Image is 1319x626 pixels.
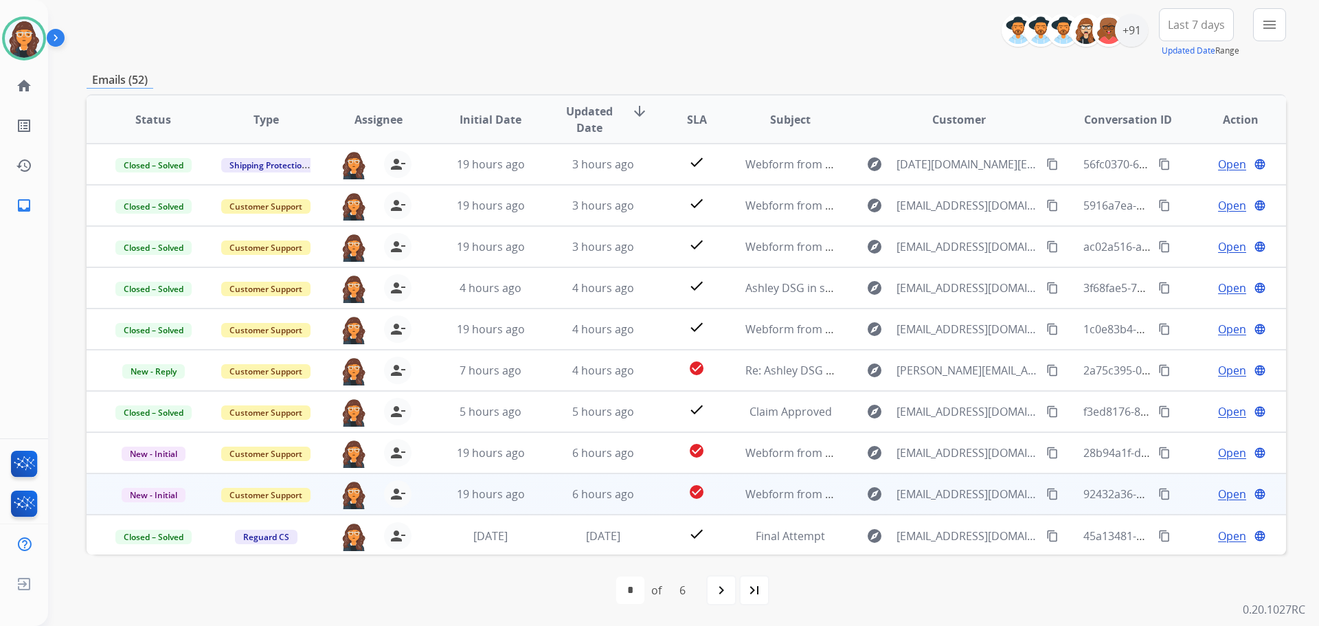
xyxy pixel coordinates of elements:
mat-icon: content_copy [1158,158,1171,170]
mat-icon: language [1254,364,1266,377]
span: 5 hours ago [460,404,521,419]
span: Webform from [EMAIL_ADDRESS][DOMAIN_NAME] on [DATE] [745,322,1057,337]
mat-icon: arrow_downward [631,103,648,120]
mat-icon: inbox [16,197,32,214]
mat-icon: check [688,195,705,212]
span: [DATE] [586,528,620,544]
span: Conversation ID [1084,111,1172,128]
span: Open [1218,280,1246,296]
span: 5916a7ea-3e43-44e9-aa33-59734b5c3440 [1083,198,1295,213]
mat-icon: navigate_next [713,582,730,599]
span: Ashley DSG in store credit [745,280,880,295]
mat-icon: language [1254,323,1266,335]
span: [EMAIL_ADDRESS][DOMAIN_NAME] [897,528,1038,544]
span: Initial Date [460,111,521,128]
mat-icon: check_circle [688,360,705,377]
span: 19 hours ago [457,487,525,502]
div: 6 [668,577,697,604]
span: Customer [932,111,986,128]
img: agent-avatar [340,274,368,303]
span: Type [253,111,279,128]
span: Closed – Solved [115,282,192,296]
mat-icon: explore [866,528,883,544]
button: Last 7 days [1159,8,1234,41]
mat-icon: content_copy [1158,282,1171,294]
span: Webform from [EMAIL_ADDRESS][DOMAIN_NAME] on [DATE] [745,445,1057,460]
span: Final Attempt [756,528,825,544]
mat-icon: explore [866,486,883,502]
span: 4 hours ago [572,363,634,378]
span: 4 hours ago [572,322,634,337]
mat-icon: explore [866,321,883,337]
span: [PERSON_NAME][EMAIL_ADDRESS][PERSON_NAME][DOMAIN_NAME] [897,362,1038,379]
mat-icon: content_copy [1158,488,1171,500]
mat-icon: person_remove [390,486,406,502]
span: Open [1218,486,1246,502]
mat-icon: list_alt [16,118,32,134]
mat-icon: language [1254,447,1266,459]
mat-icon: check [688,401,705,418]
span: Reguard CS [235,530,297,544]
span: 1c0e83b4-b47a-484a-9a21-c4f18b1826c8 [1083,322,1292,337]
mat-icon: person_remove [390,403,406,420]
mat-icon: content_copy [1158,364,1171,377]
mat-icon: content_copy [1158,447,1171,459]
span: Customer Support [221,488,311,502]
mat-icon: content_copy [1046,282,1059,294]
span: Customer Support [221,241,311,255]
span: 2a75c395-05e9-4a32-8ae6-4c13a33df8b0 [1083,363,1292,378]
span: [DATE][DOMAIN_NAME][EMAIL_ADDRESS][DOMAIN_NAME] [897,156,1038,172]
mat-icon: language [1254,241,1266,253]
p: Emails (52) [87,71,153,89]
span: Status [135,111,171,128]
span: Webform from [EMAIL_ADDRESS][DOMAIN_NAME] on [DATE] [745,198,1057,213]
span: Open [1218,445,1246,461]
mat-icon: person_remove [390,528,406,544]
mat-icon: content_copy [1046,488,1059,500]
mat-icon: content_copy [1046,405,1059,418]
mat-icon: content_copy [1046,323,1059,335]
mat-icon: person_remove [390,156,406,172]
span: 4 hours ago [460,280,521,295]
img: agent-avatar [340,315,368,344]
span: Closed – Solved [115,323,192,337]
mat-icon: check_circle [688,443,705,459]
span: Webform from [EMAIL_ADDRESS][DOMAIN_NAME] on [DATE] [745,487,1057,502]
mat-icon: explore [866,362,883,379]
mat-icon: language [1254,158,1266,170]
mat-icon: explore [866,280,883,296]
mat-icon: explore [866,156,883,172]
span: 19 hours ago [457,322,525,337]
span: f3ed8176-8923-4305-be3b-df5a2002289d [1083,404,1293,419]
img: agent-avatar [340,439,368,468]
span: 4 hours ago [572,280,634,295]
mat-icon: person_remove [390,238,406,255]
mat-icon: content_copy [1158,323,1171,335]
span: [EMAIL_ADDRESS][DOMAIN_NAME] [897,403,1038,420]
span: Customer Support [221,405,311,420]
img: agent-avatar [340,398,368,427]
mat-icon: content_copy [1046,530,1059,542]
mat-icon: check_circle [688,484,705,500]
span: Re: Ashley DSG in store credit [745,363,899,378]
mat-icon: language [1254,530,1266,542]
span: 19 hours ago [457,239,525,254]
span: 5 hours ago [572,404,634,419]
span: Webform from [DATE][DOMAIN_NAME][EMAIL_ADDRESS][DOMAIN_NAME] on [DATE] [745,157,1177,172]
span: [DATE] [473,528,508,544]
span: 19 hours ago [457,445,525,460]
span: 28b94a1f-d054-4214-bf3f-c43c27268637 [1083,445,1287,460]
mat-icon: content_copy [1158,241,1171,253]
span: Open [1218,156,1246,172]
mat-icon: content_copy [1046,364,1059,377]
span: Closed – Solved [115,158,192,172]
mat-icon: explore [866,238,883,255]
span: 7 hours ago [460,363,521,378]
span: New - Reply [122,364,185,379]
span: 92432a36-650d-4048-a84e-842a0bb420f7 [1083,487,1294,502]
span: [EMAIL_ADDRESS][DOMAIN_NAME] [897,486,1038,502]
span: Range [1162,45,1239,56]
span: 3 hours ago [572,198,634,213]
mat-icon: language [1254,199,1266,212]
span: Last 7 days [1168,22,1225,27]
